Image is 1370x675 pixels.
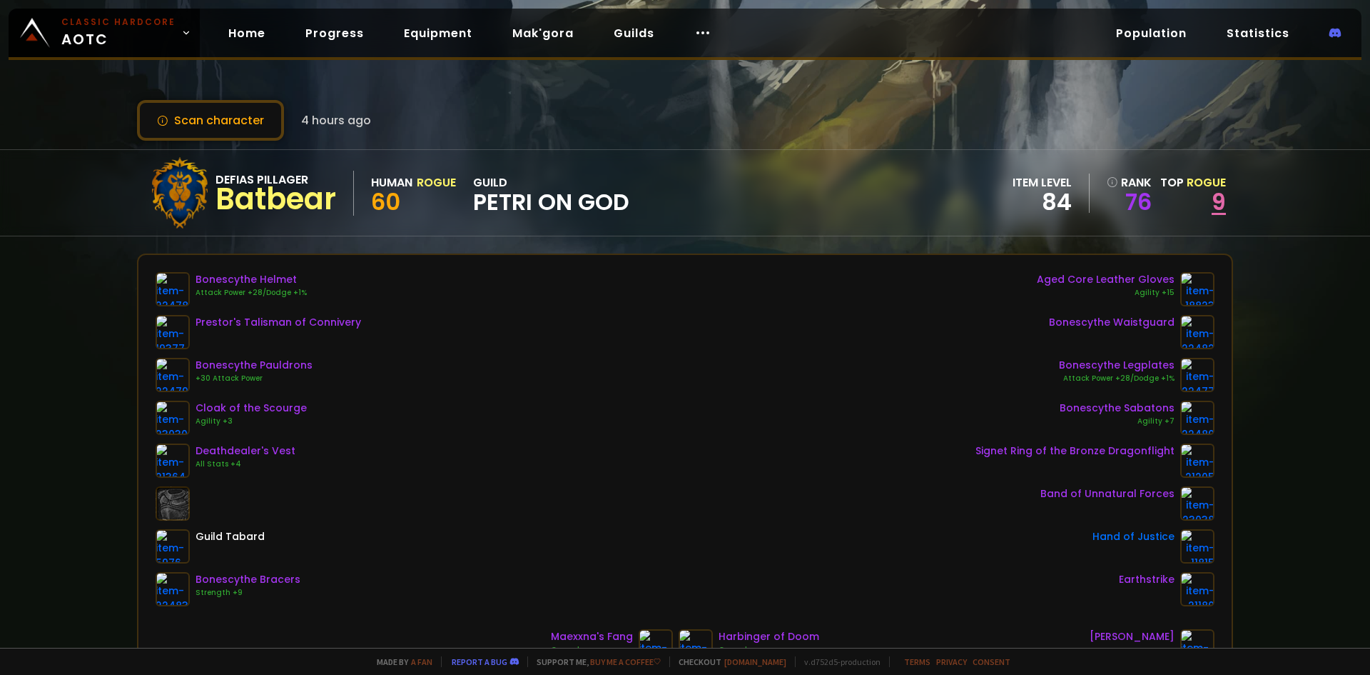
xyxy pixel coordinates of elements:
div: Maexxna's Fang [551,629,633,644]
a: Consent [973,656,1010,667]
a: [DOMAIN_NAME] [724,656,786,667]
div: Harbinger of Doom [719,629,819,644]
span: Checkout [669,656,786,667]
div: Batbear [215,189,336,210]
a: Statistics [1215,19,1301,48]
div: Prestor's Talisman of Connivery [196,315,361,330]
span: v. d752d5 - production [795,656,881,667]
div: Aged Core Leather Gloves [1037,272,1174,287]
div: Bonescythe Legplates [1059,358,1174,373]
div: [PERSON_NAME] [1090,629,1174,644]
a: Privacy [936,656,967,667]
div: Rogue [417,174,456,191]
span: 4 hours ago [301,111,371,129]
img: item-5976 [156,529,190,564]
a: Classic HardcoreAOTC [9,9,200,57]
div: Agility +3 [196,416,307,427]
a: 76 [1107,191,1152,213]
div: rank [1107,174,1152,191]
div: Cloak of the Scourge [196,401,307,416]
div: Bonescythe Bracers [196,572,300,587]
div: guild [473,174,629,213]
span: Made by [368,656,432,667]
span: Rogue [1187,174,1226,191]
img: item-21205 [1180,444,1214,478]
div: +30 Attack Power [196,373,313,384]
a: Guilds [602,19,666,48]
a: a fan [411,656,432,667]
div: Signet Ring of the Bronze Dragonflight [975,444,1174,459]
a: Buy me a coffee [590,656,661,667]
button: Scan character [137,100,284,141]
div: All Stats +4 [196,459,295,470]
a: Population [1105,19,1198,48]
div: Strength +9 [196,587,300,599]
span: 60 [371,186,400,218]
img: item-22479 [156,358,190,392]
small: Classic Hardcore [61,16,176,29]
div: Crusader [551,644,633,656]
div: Bonescythe Sabatons [1060,401,1174,416]
a: Home [217,19,277,48]
a: Equipment [392,19,484,48]
img: item-23030 [156,401,190,435]
div: Agility +15 [1037,287,1174,299]
img: item-22482 [1180,315,1214,349]
img: item-23038 [1180,486,1214,521]
div: Agility +7 [1060,416,1174,427]
a: Mak'gora [501,19,585,48]
a: Terms [904,656,930,667]
img: item-21364 [156,444,190,478]
img: item-22804 [639,629,673,664]
div: Band of Unnatural Forces [1040,486,1174,501]
span: AOTC [61,16,176,50]
img: item-22483 [156,572,190,606]
div: Human [371,174,412,191]
div: Bonescythe Helmet [196,272,307,287]
div: Bonescythe Pauldrons [196,358,313,373]
img: item-19377 [156,315,190,349]
span: petri on god [473,191,629,213]
div: Guild Tabard [196,529,265,544]
img: item-17069 [1180,629,1214,664]
img: item-22477 [1180,358,1214,392]
span: Support me, [527,656,661,667]
div: Deathdealer's Vest [196,444,295,459]
img: item-22480 [1180,401,1214,435]
div: item level [1013,174,1072,191]
a: 9 [1212,186,1226,218]
div: Top [1160,174,1226,191]
a: Report a bug [452,656,507,667]
div: Earthstrike [1119,572,1174,587]
div: Attack Power +28/Dodge +1% [196,287,307,299]
img: item-22478 [156,272,190,306]
div: Defias Pillager [215,171,336,189]
img: item-21180 [1180,572,1214,606]
a: Progress [294,19,375,48]
img: item-23044 [679,629,713,664]
img: item-11815 [1180,529,1214,564]
div: Crusader [719,644,819,656]
div: Attack Power +28/Dodge +1% [1059,373,1174,384]
div: Hand of Justice [1092,529,1174,544]
img: item-18823 [1180,272,1214,306]
div: Bonescythe Waistguard [1049,315,1174,330]
div: 84 [1013,191,1072,213]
